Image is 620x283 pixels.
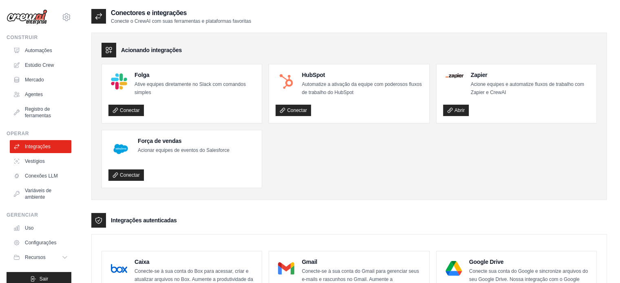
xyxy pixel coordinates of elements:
[469,259,504,265] font: Google Drive
[40,276,48,282] font: Sair
[108,169,144,181] a: Conectar
[25,62,54,68] font: Estúdio Crew
[471,72,488,78] font: Zapier
[302,259,317,265] font: Gmail
[471,81,584,95] font: Acione equipes e automatize fluxos de trabalho com Zapier e CrewAI
[302,81,421,95] font: Automatize a ativação da equipe com poderosos fluxos de trabalho do HubSpot
[455,107,465,113] font: Abrir
[120,107,140,113] font: Conectar
[111,73,127,90] img: Logotipo do Slack
[446,260,462,276] img: Logotipo do Google Drive
[25,144,51,149] font: Integrações
[25,48,52,53] font: Automações
[287,107,307,113] font: Conectar
[7,9,47,25] img: Logotipo
[135,81,246,95] font: Ative equipes diretamente no Slack com comandos simples
[135,259,149,265] font: Caixa
[25,173,58,179] font: Conexões LLM
[10,169,71,182] a: Conexões LLM
[10,251,71,264] button: Recursos
[10,73,71,86] a: Mercado
[10,44,71,57] a: Automações
[302,72,325,78] font: HubSpot
[446,73,463,78] img: Logotipo do Zapier
[108,105,144,116] a: Conectar
[10,222,71,235] a: Uso
[25,92,43,97] font: Agentes
[7,131,29,136] font: Operar
[25,106,51,118] font: Registro de ferramentas
[7,212,38,218] font: Gerenciar
[111,217,177,224] font: Integrações autenticadas
[443,105,469,116] a: Abrir
[111,18,251,24] font: Conecte o CrewAI com suas ferramentas e plataformas favoritas
[10,103,71,122] a: Registro de ferramentas
[25,240,56,246] font: Configurações
[10,140,71,153] a: Integrações
[10,59,71,72] a: Estúdio Crew
[10,236,71,249] a: Configurações
[278,73,294,90] img: Logotipo do HubSpot
[25,254,46,260] font: Recursos
[7,35,38,40] font: Construir
[111,139,130,159] img: Logotipo do Salesforce
[10,184,71,204] a: Variáveis ​​de ambiente
[25,188,51,200] font: Variáveis ​​de ambiente
[120,172,140,178] font: Conectar
[10,88,71,101] a: Agentes
[111,9,187,16] font: Conectores e integrações
[111,260,127,276] img: Logotipo da caixa
[121,47,182,53] font: Acionando integrações
[278,260,294,276] img: Logotipo do Gmail
[25,77,44,83] font: Mercado
[10,155,71,168] a: Vestígios
[138,138,181,144] font: Força de vendas
[135,72,149,78] font: Folga
[276,105,311,116] a: Conectar
[25,158,45,164] font: Vestígios
[138,147,229,153] font: Acionar equipes de eventos do Salesforce
[25,225,33,231] font: Uso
